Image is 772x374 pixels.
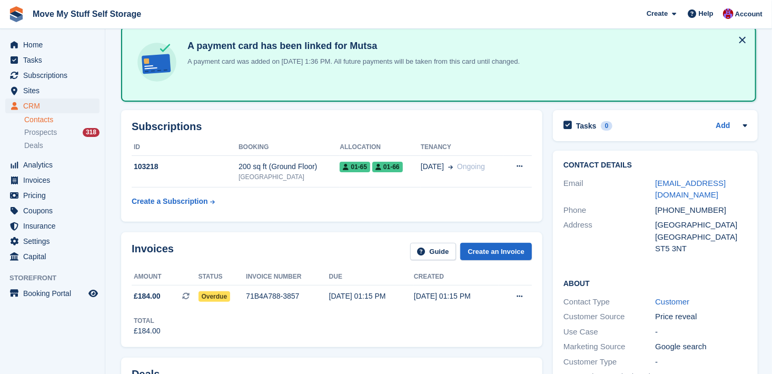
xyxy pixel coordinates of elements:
a: Deals [24,140,100,151]
a: Prospects 318 [24,127,100,138]
span: Booking Portal [23,286,86,301]
div: - [655,356,747,368]
div: Google search [655,341,747,353]
a: Add [716,120,730,132]
div: ST5 3NT [655,243,747,255]
a: Contacts [24,115,100,125]
th: Created [414,269,499,286]
a: menu [5,249,100,264]
h2: About [563,278,747,288]
span: Help [699,8,714,19]
img: stora-icon-8386f47178a22dfd0bd8f6a31ec36ba5ce8667c1dd55bd0f319d3a0aa187defe.svg [8,6,24,22]
span: Insurance [23,219,86,233]
span: Subscriptions [23,68,86,83]
h2: Subscriptions [132,121,532,133]
a: menu [5,173,100,188]
th: Booking [239,139,340,156]
div: [PHONE_NUMBER] [655,204,747,216]
h2: Invoices [132,243,174,260]
div: 0 [601,121,613,131]
img: card-linked-ebf98d0992dc2aeb22e95c0e3c79077019eb2392cfd83c6a337811c24bc77127.svg [135,40,179,84]
span: Ongoing [457,162,485,171]
span: Home [23,37,86,52]
div: Total [134,316,161,326]
div: 200 sq ft (Ground Floor) [239,161,340,172]
h2: Contact Details [563,161,747,170]
th: Invoice number [246,269,329,286]
th: Allocation [340,139,421,156]
th: Tenancy [421,139,503,156]
span: Tasks [23,53,86,67]
span: CRM [23,99,86,113]
th: Amount [132,269,199,286]
a: [EMAIL_ADDRESS][DOMAIN_NAME] [655,179,726,200]
a: menu [5,234,100,249]
span: Deals [24,141,43,151]
a: Preview store [87,287,100,300]
span: £184.00 [134,291,161,302]
div: [DATE] 01:15 PM [329,291,414,302]
a: Move My Stuff Self Storage [28,5,145,23]
a: menu [5,158,100,172]
div: [DATE] 01:15 PM [414,291,499,302]
div: Price reveal [655,311,747,323]
div: 103218 [132,161,239,172]
div: 318 [83,128,100,137]
div: [GEOGRAPHIC_DATA] [239,172,340,182]
span: Overdue [199,291,231,302]
th: ID [132,139,239,156]
h2: Tasks [576,121,597,131]
div: Customer Source [563,311,655,323]
span: Storefront [9,273,105,283]
span: Settings [23,234,86,249]
div: [GEOGRAPHIC_DATA] [655,231,747,243]
span: Pricing [23,188,86,203]
a: menu [5,203,100,218]
span: Invoices [23,173,86,188]
p: A payment card was added on [DATE] 1:36 PM. All future payments will be taken from this card unti... [183,56,520,67]
div: Phone [563,204,655,216]
h4: A payment card has been linked for Mutsa [183,40,520,52]
div: Marketing Source [563,341,655,353]
span: 01-66 [372,162,403,172]
a: menu [5,99,100,113]
div: - [655,326,747,338]
a: Customer [655,297,689,306]
a: menu [5,37,100,52]
a: Create a Subscription [132,192,215,211]
img: Carrie Machin [723,8,734,19]
span: [DATE] [421,161,444,172]
a: Guide [410,243,457,260]
a: menu [5,286,100,301]
div: Use Case [563,326,655,338]
a: menu [5,68,100,83]
a: menu [5,219,100,233]
span: Create [647,8,668,19]
a: menu [5,188,100,203]
span: Analytics [23,158,86,172]
div: 71B4A788-3857 [246,291,329,302]
span: Prospects [24,127,57,137]
div: Email [563,178,655,201]
span: Sites [23,83,86,98]
div: Contact Type [563,296,655,308]
div: Customer Type [563,356,655,368]
span: 01-65 [340,162,370,172]
th: Due [329,269,414,286]
div: £184.00 [134,326,161,337]
div: Create a Subscription [132,196,208,207]
a: menu [5,83,100,98]
span: Account [735,9,763,19]
span: Coupons [23,203,86,218]
div: Address [563,219,655,255]
a: menu [5,53,100,67]
div: [GEOGRAPHIC_DATA] [655,219,747,231]
th: Status [199,269,246,286]
span: Capital [23,249,86,264]
a: Create an Invoice [460,243,532,260]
